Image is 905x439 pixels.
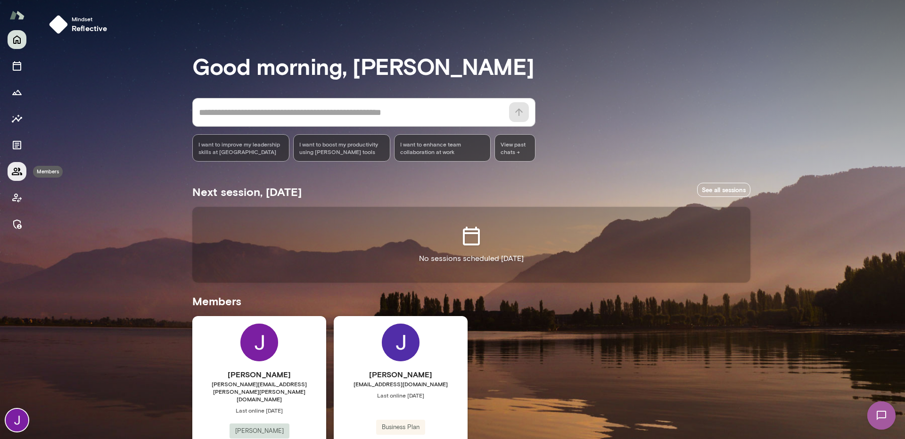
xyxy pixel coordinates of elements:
span: I want to improve my leadership skills at [GEOGRAPHIC_DATA] [198,140,283,155]
button: Client app [8,188,26,207]
h6: [PERSON_NAME] [334,369,468,380]
div: I want to boost my productivity using [PERSON_NAME] tools [293,134,390,162]
span: Last online [DATE] [192,406,326,414]
span: [PERSON_NAME][EMAIL_ADDRESS][PERSON_NAME][PERSON_NAME][DOMAIN_NAME] [192,380,326,403]
span: Mindset [72,15,107,23]
span: View past chats -> [494,134,535,162]
div: Members [33,166,63,178]
img: mindset [49,15,68,34]
button: Documents [8,136,26,154]
div: I want to enhance team collaboration at work [394,134,491,162]
span: Last online [DATE] [334,391,468,399]
button: Sessions [8,57,26,75]
button: Insights [8,109,26,128]
span: [PERSON_NAME] [230,426,289,436]
button: Home [8,30,26,49]
h5: Next session, [DATE] [192,184,302,199]
span: Business Plan [376,423,425,432]
h3: Good morning, [PERSON_NAME] [192,53,750,79]
img: Jackie G [382,324,420,361]
span: I want to enhance team collaboration at work [400,140,485,155]
h5: Members [192,293,750,309]
button: Mindsetreflective [45,11,115,38]
p: No sessions scheduled [DATE] [419,253,524,264]
span: [EMAIL_ADDRESS][DOMAIN_NAME] [334,380,468,388]
button: Growth Plan [8,83,26,102]
h6: [PERSON_NAME] [192,369,326,380]
img: Mento [9,6,25,24]
span: I want to boost my productivity using [PERSON_NAME] tools [299,140,384,155]
div: I want to improve my leadership skills at [GEOGRAPHIC_DATA] [192,134,289,162]
img: Jocelyn Grodin [6,409,28,431]
button: Members [8,162,26,181]
h6: reflective [72,23,107,34]
button: Manage [8,215,26,234]
a: See all sessions [697,183,750,197]
img: Jocelyn Grodin [240,324,278,361]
